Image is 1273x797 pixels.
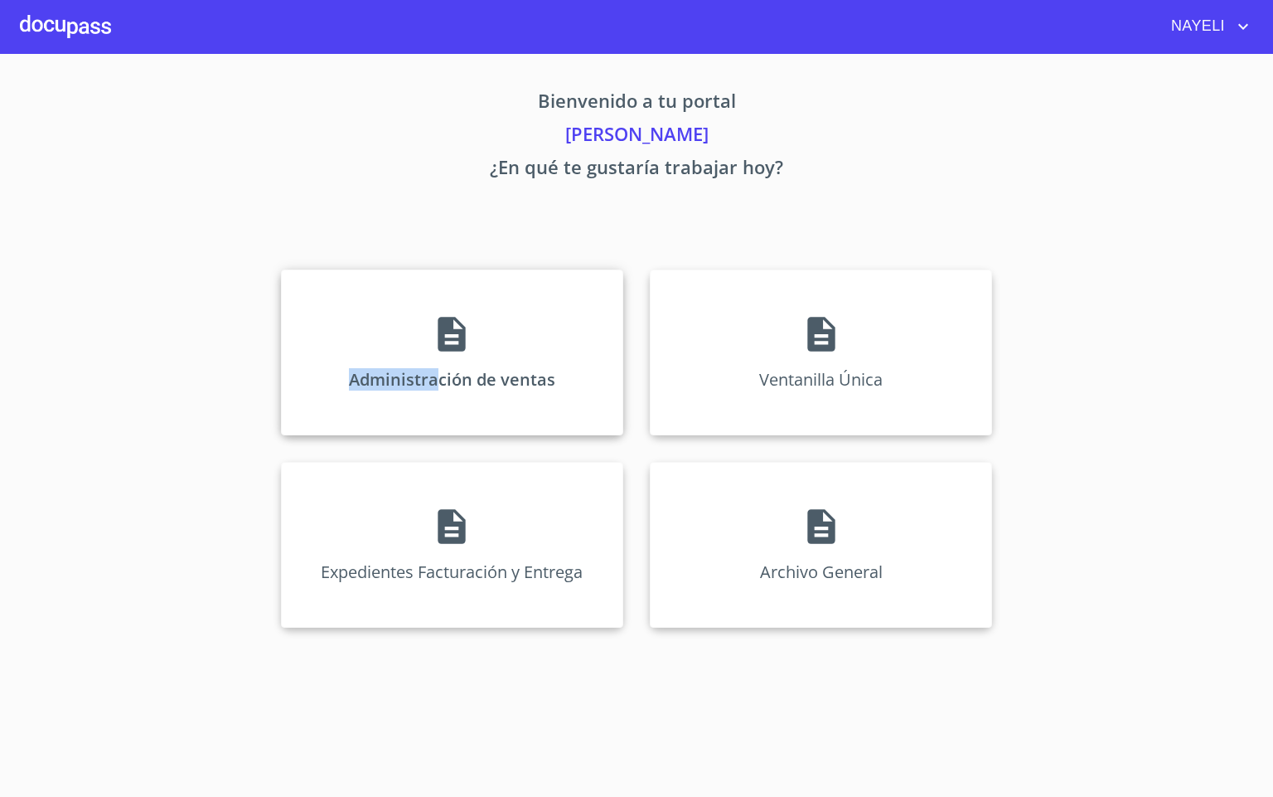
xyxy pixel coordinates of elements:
[126,153,1147,187] p: ¿En qué te gustaría trabajar hoy?
[1159,13,1233,40] span: NAYELI
[1159,13,1253,40] button: account of current user
[126,87,1147,120] p: Bienvenido a tu portal
[126,120,1147,153] p: [PERSON_NAME]
[321,561,583,583] p: Expedientes Facturación y Entrega
[349,368,555,391] p: Administración de ventas
[760,561,883,583] p: Archivo General
[759,368,883,391] p: Ventanilla Única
